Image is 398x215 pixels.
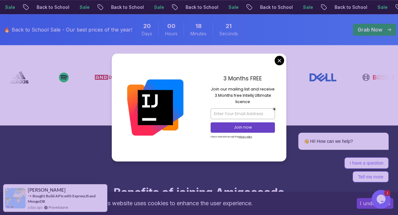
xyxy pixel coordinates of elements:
span: 21 Seconds [226,22,232,31]
span: 20 Days [143,22,151,31]
span: a day ago [28,205,42,210]
p: Back to School [327,4,370,10]
span: [PERSON_NAME] [28,187,66,193]
a: ProveSource [49,205,68,210]
p: Back to School [178,4,221,10]
p: Sale [72,4,92,10]
span: Hours [165,31,177,37]
div: This website uses cookies to enhance the user experience. [5,196,347,210]
p: Sale [221,4,241,10]
button: Accept cookies [357,198,393,209]
span: 18 Minutes [195,22,202,31]
span: -> [28,193,32,198]
p: Sale [296,4,316,10]
p: Sale [370,4,390,10]
p: Back to School [29,4,72,10]
span: 0 Hours [167,22,175,31]
span: Days [142,31,152,37]
p: Back to School [104,4,147,10]
p: Sale [147,4,167,10]
iframe: chat widget [278,83,392,187]
iframe: chat widget [371,190,392,209]
img: provesource social proof notification image [5,188,26,208]
span: Seconds [219,31,238,37]
span: Minutes [190,31,206,37]
a: Bought Build APIs with ExpressJS and MongoDB [28,194,96,204]
p: Our Students Work in Top Companies [5,55,393,63]
p: 🔥 Back to School Sale - Our best prices of the year! [4,26,132,33]
h2: Benefits of joining Amigoscode [3,186,395,199]
p: Back to School [253,4,296,10]
p: Grab Now [358,26,382,33]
